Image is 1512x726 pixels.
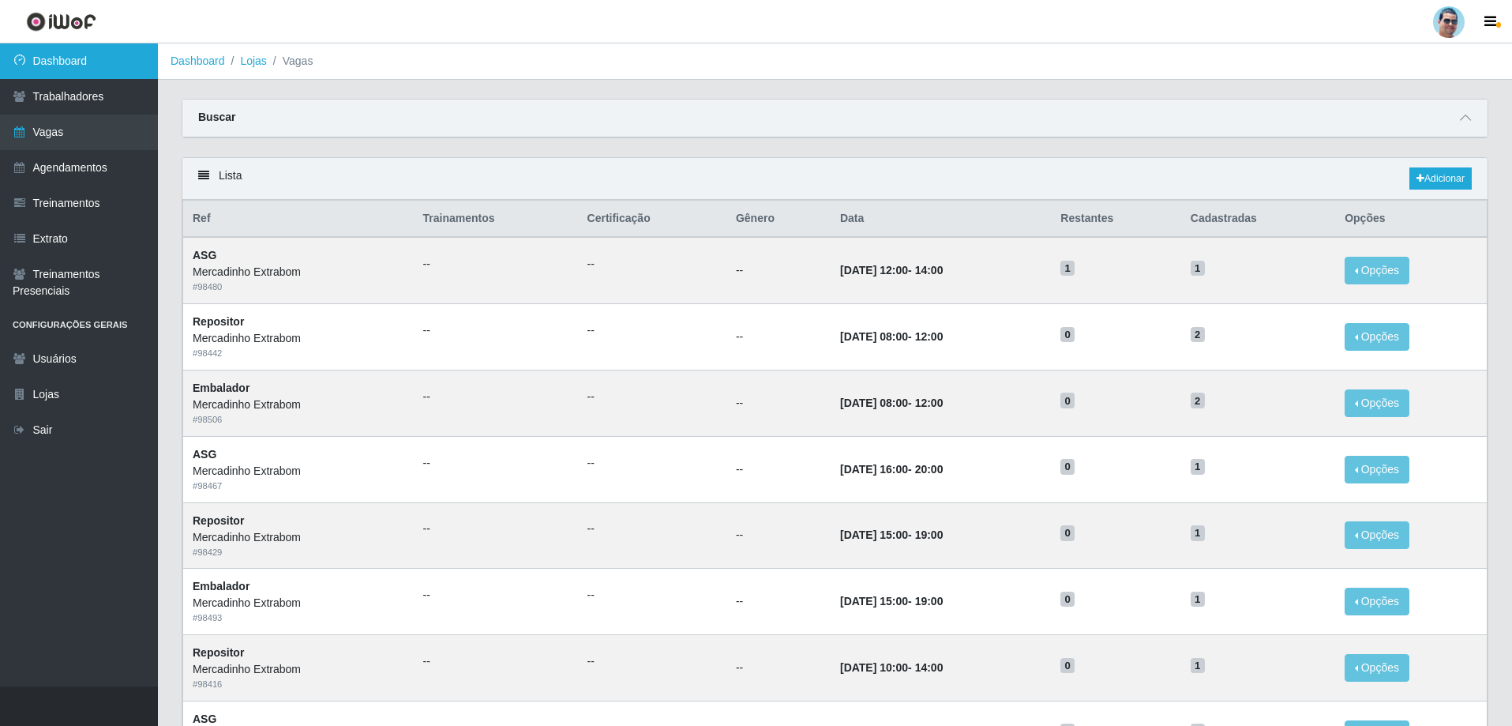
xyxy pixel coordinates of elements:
ul: -- [423,653,568,670]
div: Mercadinho Extrabom [193,330,404,347]
span: 1 [1060,261,1075,276]
span: 0 [1060,658,1075,674]
strong: Embalador [193,580,249,592]
td: -- [726,635,831,702]
th: Certificação [578,201,726,238]
div: Mercadinho Extrabom [193,463,404,480]
ul: -- [423,322,568,339]
span: 0 [1060,459,1075,475]
div: Lista [182,158,1488,200]
td: -- [726,304,831,371]
time: 14:00 [915,264,944,276]
ul: -- [587,587,717,604]
ul: -- [423,455,568,472]
strong: Embalador [193,382,249,394]
span: 0 [1060,393,1075,408]
div: # 98480 [193,280,404,294]
strong: Repositor [193,514,244,527]
span: 0 [1060,525,1075,541]
time: 19:00 [915,529,944,541]
th: Restantes [1051,201,1180,238]
strong: - [840,595,943,608]
ul: -- [587,256,717,273]
div: Mercadinho Extrabom [193,397,404,413]
time: 14:00 [915,661,944,674]
div: Mercadinho Extrabom [193,529,404,546]
span: 2 [1191,393,1205,408]
time: [DATE] 12:00 [840,264,908,276]
button: Opções [1345,257,1409,284]
th: Data [831,201,1051,238]
ul: -- [423,521,568,537]
strong: - [840,463,943,476]
td: -- [726,370,831,436]
th: Trainamentos [414,201,578,238]
div: # 98442 [193,347,404,360]
th: Opções [1335,201,1487,238]
time: [DATE] 08:00 [840,397,908,409]
th: Gênero [726,201,831,238]
td: -- [726,436,831,502]
span: 1 [1191,658,1205,674]
div: # 98429 [193,546,404,559]
ul: -- [587,521,717,537]
nav: breadcrumb [158,43,1512,80]
ul: -- [587,455,717,472]
div: # 98416 [193,678,404,691]
td: -- [726,502,831,569]
span: 1 [1191,525,1205,541]
button: Opções [1345,456,1409,483]
span: 0 [1060,327,1075,343]
strong: - [840,661,943,674]
button: Opções [1345,323,1409,351]
strong: - [840,529,943,541]
ul: -- [587,389,717,405]
div: # 98467 [193,480,404,493]
strong: ASG [193,249,216,261]
th: Ref [183,201,414,238]
a: Lojas [240,55,266,67]
th: Cadastradas [1181,201,1335,238]
button: Opções [1345,588,1409,615]
button: Opções [1345,389,1409,417]
time: [DATE] 10:00 [840,661,908,674]
time: 19:00 [915,595,944,608]
span: 1 [1191,261,1205,276]
button: Opções [1345,654,1409,682]
strong: - [840,397,943,409]
strong: ASG [193,713,216,725]
li: Vagas [267,53,313,70]
button: Opções [1345,521,1409,549]
time: [DATE] 16:00 [840,463,908,476]
a: Adicionar [1409,167,1472,190]
strong: - [840,264,943,276]
img: CoreUI Logo [26,12,96,32]
strong: ASG [193,448,216,461]
time: 12:00 [915,330,944,343]
ul: -- [423,587,568,604]
td: -- [726,237,831,303]
div: Mercadinho Extrabom [193,595,404,611]
div: # 98493 [193,611,404,625]
time: 20:00 [915,463,944,476]
ul: -- [587,322,717,339]
div: Mercadinho Extrabom [193,661,404,678]
strong: Repositor [193,646,244,659]
span: 1 [1191,459,1205,475]
time: [DATE] 15:00 [840,595,908,608]
ul: -- [587,653,717,670]
strong: Repositor [193,315,244,328]
span: 0 [1060,592,1075,608]
div: Mercadinho Extrabom [193,264,404,280]
td: -- [726,569,831,635]
span: 2 [1191,327,1205,343]
time: [DATE] 08:00 [840,330,908,343]
strong: - [840,330,943,343]
ul: -- [423,256,568,273]
a: Dashboard [171,55,225,67]
time: 12:00 [915,397,944,409]
div: # 98506 [193,413,404,427]
time: [DATE] 15:00 [840,529,908,541]
ul: -- [423,389,568,405]
span: 1 [1191,592,1205,608]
